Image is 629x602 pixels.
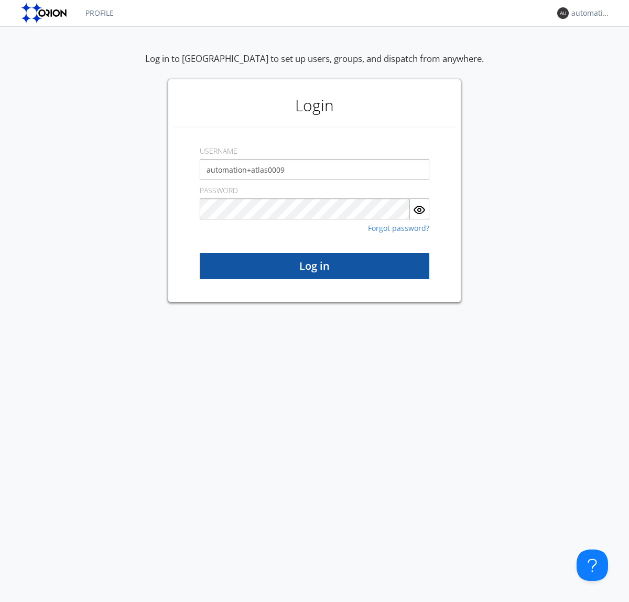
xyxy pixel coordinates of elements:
img: 373638.png [557,7,569,19]
label: USERNAME [200,146,237,156]
img: orion-labs-logo.svg [21,3,70,24]
label: PASSWORD [200,185,238,196]
button: Show Password [410,198,429,219]
img: eye.svg [413,204,426,216]
h1: Login [173,85,456,126]
a: Forgot password? [368,225,429,232]
div: automation+atlas0009 [571,8,611,18]
button: Log in [200,253,429,279]
div: Log in to [GEOGRAPHIC_DATA] to set up users, groups, and dispatch from anywhere. [145,52,484,79]
iframe: Toggle Customer Support [577,550,608,581]
input: Password [200,198,410,219]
